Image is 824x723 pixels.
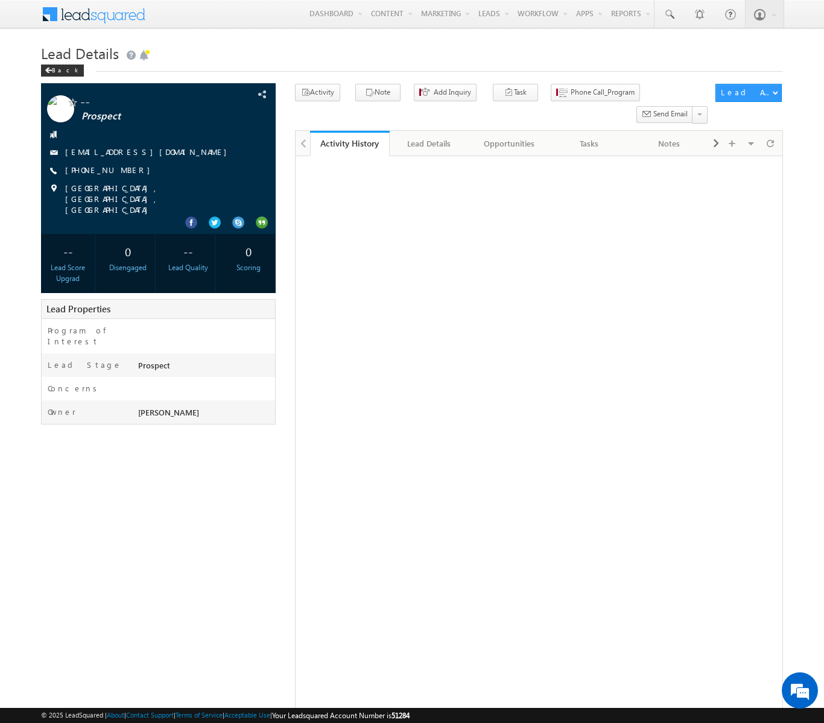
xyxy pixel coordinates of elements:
[434,87,471,98] span: Add Inquiry
[480,136,539,151] div: Opportunities
[319,137,381,149] div: Activity History
[65,147,233,157] a: [EMAIL_ADDRESS][DOMAIN_NAME]
[48,406,76,417] label: Owner
[559,136,618,151] div: Tasks
[165,240,212,262] div: --
[80,95,225,107] span: --
[310,131,390,156] a: Activity History
[414,84,477,101] button: Add Inquiry
[295,84,340,101] button: Activity
[355,84,401,101] button: Note
[653,109,688,119] span: Send Email
[126,711,174,719] a: Contact Support
[65,183,254,215] span: [GEOGRAPHIC_DATA], [GEOGRAPHIC_DATA], [GEOGRAPHIC_DATA]
[107,711,124,719] a: About
[224,240,272,262] div: 0
[721,87,772,98] div: Lead Actions
[551,84,640,101] button: Phone Call_Program
[470,131,550,156] a: Opportunities
[493,84,538,101] button: Task
[46,303,110,315] span: Lead Properties
[135,359,275,376] div: Prospect
[48,359,122,370] label: Lead Stage
[391,711,410,720] span: 51284
[639,136,698,151] div: Notes
[390,131,469,156] a: Lead Details
[47,95,74,127] img: Profile photo
[44,240,92,262] div: --
[138,407,199,417] span: [PERSON_NAME]
[715,84,782,102] button: Lead Actions
[41,64,90,74] a: Back
[48,325,126,347] label: Program of Interest
[176,711,223,719] a: Terms of Service
[41,710,410,721] span: © 2025 LeadSquared | | | | |
[629,131,709,156] a: Notes
[224,262,272,273] div: Scoring
[272,711,410,720] span: Your Leadsquared Account Number is
[65,165,156,177] span: [PHONE_NUMBER]
[550,131,629,156] a: Tasks
[636,106,693,124] button: Send Email
[41,43,119,63] span: Lead Details
[104,262,152,273] div: Disengaged
[44,262,92,284] div: Lead Score Upgrad
[571,87,635,98] span: Phone Call_Program
[399,136,458,151] div: Lead Details
[41,65,84,77] div: Back
[224,711,270,719] a: Acceptable Use
[81,110,226,122] span: Prospect
[104,240,152,262] div: 0
[165,262,212,273] div: Lead Quality
[48,383,101,394] label: Concerns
